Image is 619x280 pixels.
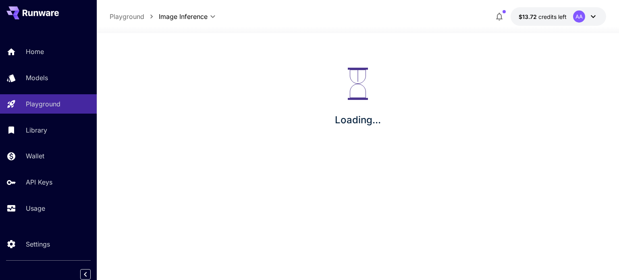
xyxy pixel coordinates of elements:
button: $13.72184AA [511,7,606,26]
p: Home [26,47,44,56]
p: Wallet [26,151,44,161]
p: Settings [26,239,50,249]
p: Loading... [335,113,381,127]
p: Playground [26,99,60,109]
nav: breadcrumb [110,12,159,21]
p: API Keys [26,177,52,187]
div: AA [573,10,585,23]
button: Collapse sidebar [80,269,91,280]
span: $13.72 [519,13,538,20]
p: Library [26,125,47,135]
span: Image Inference [159,12,208,21]
a: Playground [110,12,144,21]
p: Usage [26,203,45,213]
span: credits left [538,13,567,20]
div: $13.72184 [519,12,567,21]
p: Models [26,73,48,83]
